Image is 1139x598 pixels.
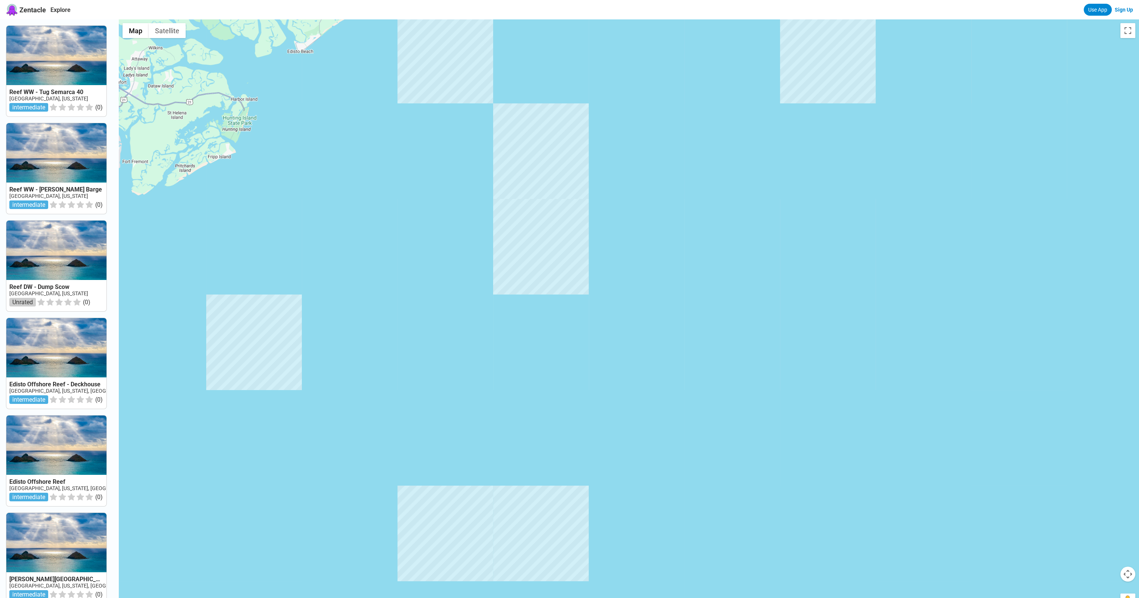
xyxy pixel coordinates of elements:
span: Zentacle [19,6,46,14]
button: Map camera controls [1120,567,1135,582]
button: Toggle fullscreen view [1120,23,1135,38]
a: Sign Up [1115,7,1133,13]
button: Show street map [123,23,149,38]
a: Use App [1084,4,1112,16]
img: Zentacle logo [6,4,18,16]
a: Explore [50,6,71,13]
button: Show satellite imagery [149,23,186,38]
a: Zentacle logoZentacle [6,4,46,16]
